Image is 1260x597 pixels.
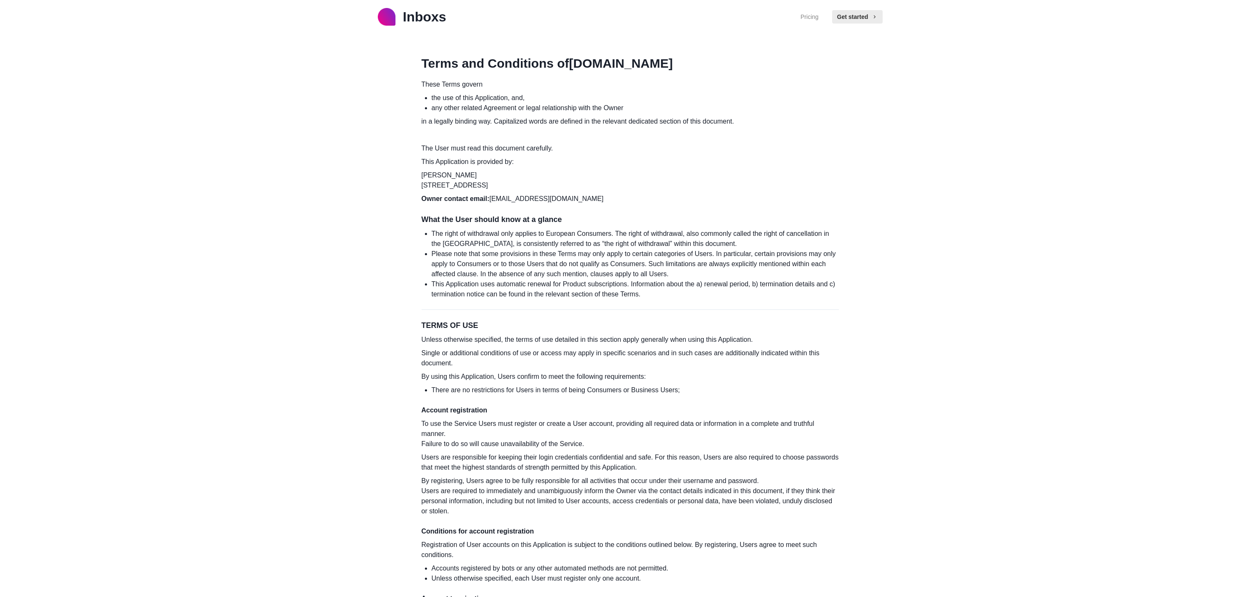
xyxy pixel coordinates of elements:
[422,419,839,449] p: To use the Service Users must register or create a User account, providing all required data or i...
[422,54,839,73] h1: Terms and Conditions of
[422,405,839,415] h3: Account registration
[422,320,839,331] h2: TERMS OF USE
[832,10,883,24] button: Get started
[378,7,446,27] a: logoInboxs
[422,476,839,516] p: By registering, Users agree to be fully responsible for all activities that occur under their use...
[432,103,839,113] li: any other related Agreement or legal relationship with the Owner
[569,56,673,70] strong: [DOMAIN_NAME]
[422,452,839,473] p: Users are responsible for keeping their login credentials confidential and safe. For this reason,...
[432,93,839,103] li: the use of this Application, and,
[422,116,839,127] p: in a legally binding way. Capitalized words are defined in the relevant dedicated section of this...
[432,249,839,279] li: Please note that some provisions in these Terms may only apply to certain categories of Users. In...
[422,194,839,204] p: [EMAIL_ADDRESS][DOMAIN_NAME]
[422,540,839,560] p: Registration of User accounts on this Application is subject to the conditions outlined below. By...
[422,170,839,190] p: [PERSON_NAME] [STREET_ADDRESS]
[432,563,839,573] li: Accounts registered by bots or any other automated methods are not permitted.
[378,8,395,26] img: logo
[422,372,839,382] p: By using this Application, Users confirm to meet the following requirements:
[422,79,839,90] p: These Terms govern
[403,7,446,27] p: Inboxs
[432,573,839,584] li: Unless otherwise specified, each User must register only one account.
[422,143,839,153] p: The User must read this document carefully.
[422,335,839,345] p: Unless otherwise specified, the terms of use detailed in this section apply generally when using ...
[422,195,490,202] b: Owner contact email:
[432,229,839,249] li: The right of withdrawal only applies to European Consumers. The right of withdrawal, also commonl...
[801,13,819,21] a: Pricing
[432,385,839,395] li: There are no restrictions for Users in terms of being Consumers or Business Users;
[422,348,839,368] p: Single or additional conditions of use or access may apply in specific scenarios and in such case...
[422,157,839,167] p: This Application is provided by:
[422,214,839,225] h2: What the User should know at a glance
[422,526,839,536] h4: Conditions for account registration
[432,279,839,299] li: This Application uses automatic renewal for Product subscriptions. Information about the a) renew...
